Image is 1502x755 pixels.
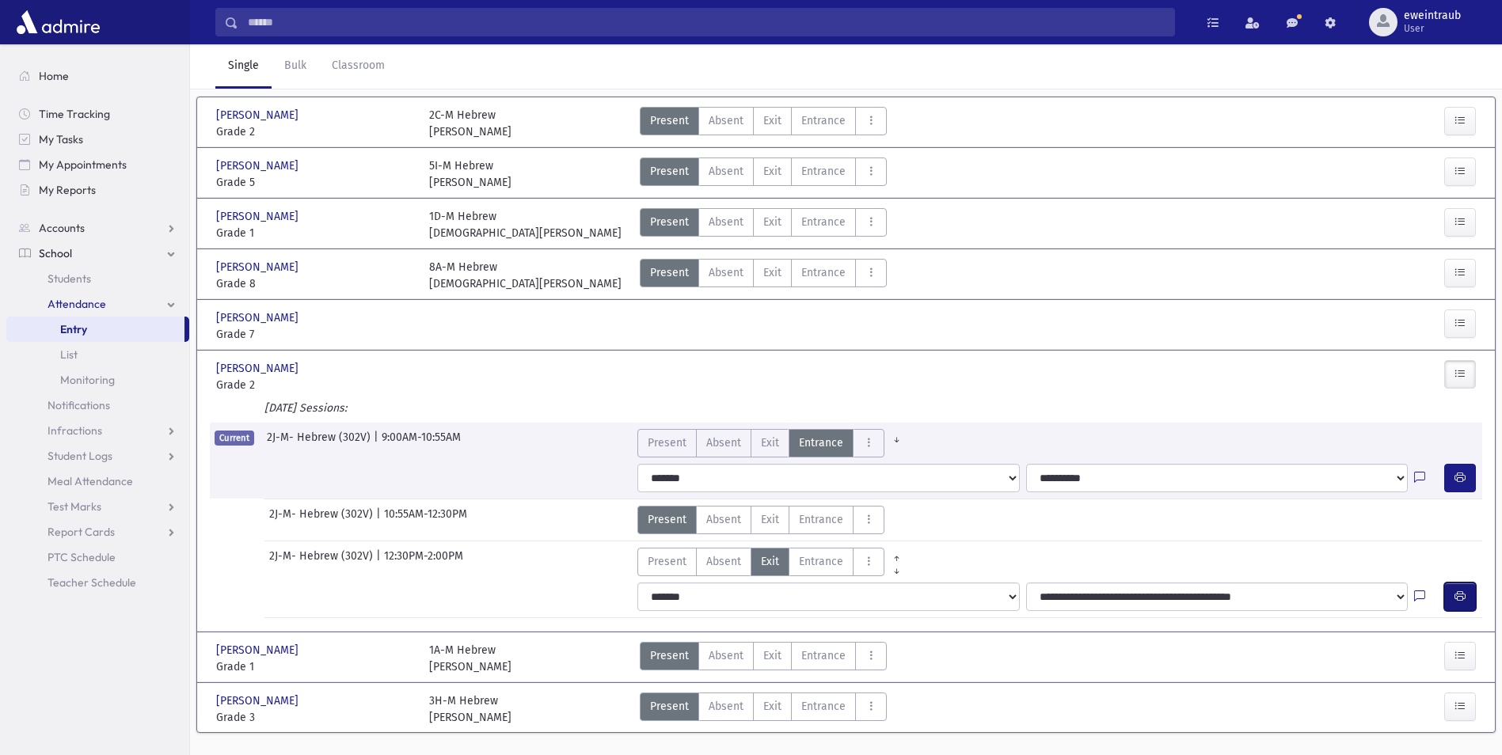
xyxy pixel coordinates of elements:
a: Test Marks [6,494,189,519]
span: Grade 5 [216,174,413,191]
span: School [39,246,72,260]
div: AttTypes [640,157,887,191]
span: 2J-M- Hebrew (302V) [267,429,374,457]
div: 1D-M Hebrew [DEMOGRAPHIC_DATA][PERSON_NAME] [429,208,622,241]
span: Entrance [801,698,846,715]
span: Exit [761,553,779,570]
span: [PERSON_NAME] [216,259,302,275]
span: My Reports [39,183,96,197]
span: Entrance [801,112,846,129]
span: Student Logs [48,449,112,463]
span: | [376,548,384,576]
span: [PERSON_NAME] [216,107,302,123]
span: Exit [761,434,779,451]
a: All Prior [884,548,909,560]
a: Students [6,266,189,291]
span: [PERSON_NAME] [216,692,302,709]
a: Bulk [272,44,319,89]
span: 12:30PM-2:00PM [384,548,463,576]
span: Students [48,271,91,286]
span: Infractions [48,423,102,438]
span: Grade 7 [216,326,413,343]
span: PTC Schedule [48,550,116,564]
a: Home [6,63,189,89]
span: Entrance [801,264,846,281]
span: [PERSON_NAME] [216,157,302,174]
a: List [6,342,189,367]
span: Current [215,431,254,446]
span: 2J-M- Hebrew (302V) [269,548,376,576]
div: AttTypes [640,642,887,675]
span: Entrance [799,553,843,570]
a: Classroom [319,44,397,89]
a: My Reports [6,177,189,203]
span: Present [650,214,689,230]
span: User [1404,22,1461,35]
span: My Appointments [39,157,127,172]
span: Grade 1 [216,658,413,675]
span: Grade 2 [216,377,413,393]
span: My Tasks [39,132,83,146]
a: Infractions [6,418,189,443]
div: AttTypes [640,692,887,726]
span: Present [650,647,689,664]
span: Grade 8 [216,275,413,292]
a: Meal Attendance [6,469,189,494]
span: Exit [763,163,781,180]
span: [PERSON_NAME] [216,642,302,658]
a: Student Logs [6,443,189,469]
span: Present [648,511,686,528]
img: AdmirePro [13,6,104,38]
div: AttTypes [640,208,887,241]
span: [PERSON_NAME] [216,360,302,377]
span: Exit [763,112,781,129]
div: AttTypes [637,429,909,457]
div: AttTypes [640,259,887,292]
span: Notifications [48,398,110,412]
div: 8A-M Hebrew [DEMOGRAPHIC_DATA][PERSON_NAME] [429,259,622,292]
span: Exit [763,698,781,715]
a: Monitoring [6,367,189,393]
span: Absent [706,434,741,451]
span: Entrance [801,214,846,230]
div: 5I-M Hebrew [PERSON_NAME] [429,157,511,191]
span: Monitoring [60,373,115,387]
a: My Tasks [6,127,189,152]
span: Entrance [799,511,843,528]
span: Entrance [799,434,843,451]
span: Absent [709,214,743,230]
span: Test Marks [48,499,101,514]
a: Single [215,44,272,89]
span: Absent [709,264,743,281]
span: Report Cards [48,525,115,539]
div: AttTypes [637,506,884,534]
span: Present [650,163,689,180]
span: Present [648,553,686,570]
a: Accounts [6,215,189,241]
span: Exit [763,647,781,664]
span: eweintraub [1404,9,1461,22]
a: Notifications [6,393,189,418]
div: 2C-M Hebrew [PERSON_NAME] [429,107,511,140]
span: Time Tracking [39,107,110,121]
span: Grade 1 [216,225,413,241]
span: Absent [709,647,743,664]
span: Absent [709,698,743,715]
a: Entry [6,317,184,342]
a: Report Cards [6,519,189,544]
span: Present [648,434,686,451]
span: List [60,347,78,362]
input: Search [238,8,1174,36]
span: Present [650,698,689,715]
span: Present [650,264,689,281]
a: Time Tracking [6,101,189,127]
span: Attendance [48,297,106,311]
span: 2J-M- Hebrew (302V) [269,506,376,534]
div: AttTypes [640,107,887,140]
span: Accounts [39,221,85,235]
span: Grade 3 [216,709,413,726]
span: Absent [706,511,741,528]
span: Grade 2 [216,123,413,140]
a: Teacher Schedule [6,570,189,595]
span: Exit [763,264,781,281]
